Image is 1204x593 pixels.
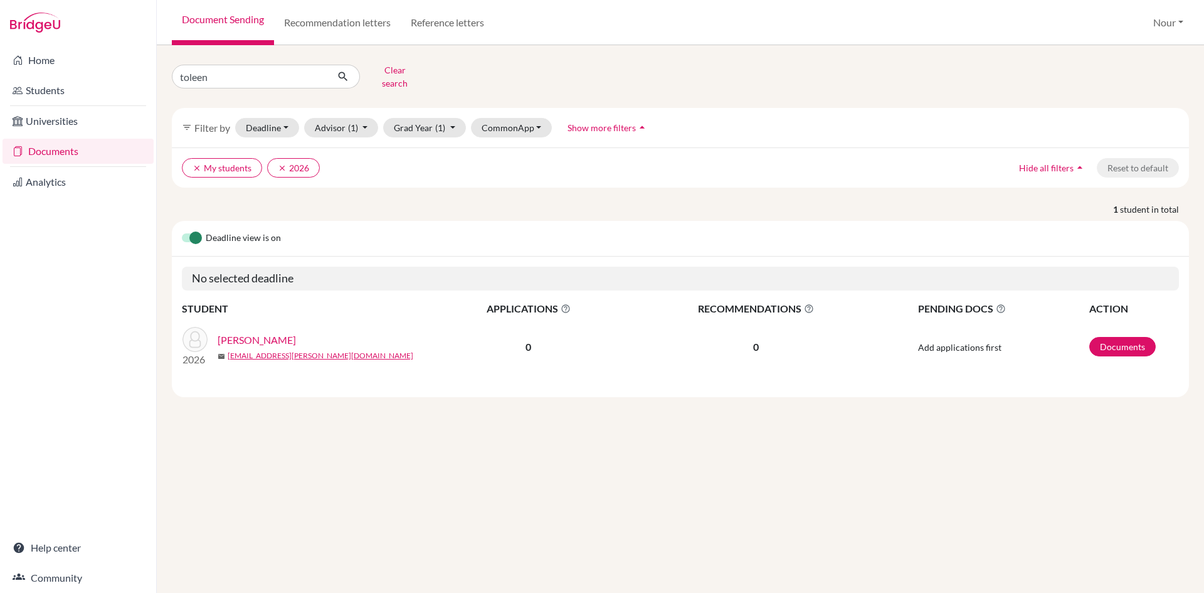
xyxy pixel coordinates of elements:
[182,158,262,178] button: clearMy students
[1089,301,1179,317] th: ACTION
[435,122,445,133] span: (1)
[1097,158,1179,178] button: Reset to default
[3,169,154,195] a: Analytics
[1148,11,1189,35] button: Nour
[918,301,1088,316] span: PENDING DOCS
[1089,337,1156,356] a: Documents
[193,164,201,173] i: clear
[182,327,208,352] img: Azrak, Toleen
[1008,158,1097,178] button: Hide all filtersarrow_drop_up
[278,164,287,173] i: clear
[3,48,154,73] a: Home
[568,122,636,133] span: Show more filters
[471,118,552,137] button: CommonApp
[360,60,430,93] button: Clear search
[206,231,281,246] span: Deadline view is on
[383,118,466,137] button: Grad Year(1)
[525,341,531,353] b: 0
[557,118,659,137] button: Show more filtersarrow_drop_up
[433,301,624,316] span: APPLICATIONS
[1074,161,1086,174] i: arrow_drop_up
[182,122,192,132] i: filter_list
[182,352,208,367] p: 2026
[182,267,1179,291] h5: No selected deadline
[218,353,225,360] span: mail
[3,139,154,164] a: Documents
[625,301,887,316] span: RECOMMENDATIONS
[1120,203,1189,216] span: student in total
[3,109,154,134] a: Universities
[348,122,358,133] span: (1)
[3,565,154,590] a: Community
[172,65,327,88] input: Find student by name...
[3,78,154,103] a: Students
[918,342,1001,353] span: Add applications first
[194,122,230,134] span: Filter by
[235,118,299,137] button: Deadline
[1019,163,1074,173] span: Hide all filters
[3,535,154,560] a: Help center
[636,121,648,134] i: arrow_drop_up
[625,339,887,355] p: 0
[182,301,433,317] th: STUDENT
[1113,203,1120,216] strong: 1
[218,333,296,348] a: [PERSON_NAME]
[228,350,413,361] a: [EMAIL_ADDRESS][PERSON_NAME][DOMAIN_NAME]
[304,118,379,137] button: Advisor(1)
[10,13,60,33] img: Bridge-U
[267,158,320,178] button: clear2026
